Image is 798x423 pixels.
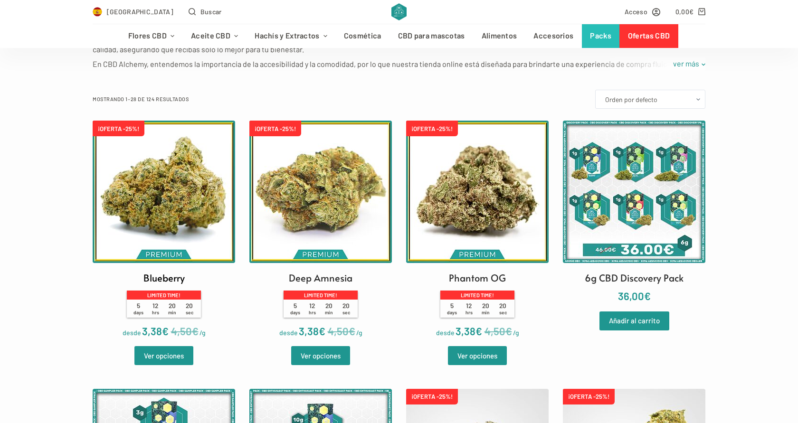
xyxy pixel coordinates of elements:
[389,24,473,48] a: CBD para mascotas
[342,310,350,315] span: sec
[279,329,298,337] span: desde
[249,121,301,136] span: ¡OFERTA -25%!
[619,24,678,48] a: Ofertas CBD
[494,302,512,316] span: 20
[505,325,512,337] span: €
[93,121,235,339] a: ¡OFERTA -25%! Blueberry Limited time! 5days 12hrs 20min 20sec desde 3,38€/g
[338,302,355,316] span: 20
[465,310,473,315] span: hrs
[595,90,705,109] select: Pedido de la tienda
[186,310,193,315] span: sec
[436,329,455,337] span: desde
[130,302,147,316] span: 5
[406,121,549,339] a: ¡OFERTA -25%! Phantom OG Limited time! 5days 12hrs 20min 20sec desde 3,38€/g
[200,6,222,17] span: Buscar
[356,329,362,337] span: /g
[168,310,176,315] span: min
[247,24,336,48] a: Hachís y Extractos
[127,291,201,299] p: Limited time!
[482,310,490,315] span: min
[460,302,477,316] span: 12
[93,121,144,136] span: ¡OFERTA -25%!
[563,389,615,404] span: ¡OFERTA -25%!
[319,325,325,337] span: €
[448,346,507,365] a: Elige las opciones para “Phantom OG”
[171,325,199,337] bdi: 4,50
[164,302,181,316] span: 20
[199,329,206,337] span: /g
[133,310,143,315] span: days
[107,6,173,17] span: [GEOGRAPHIC_DATA]
[120,24,678,48] nav: Menú de cabecera
[667,57,705,70] a: ver más
[473,24,525,48] a: Alimentos
[147,302,164,316] span: 12
[406,121,458,136] span: ¡OFERTA -25%!
[675,6,705,17] a: Carro de compra
[449,271,506,285] h2: Phantom OG
[444,302,461,316] span: 5
[183,24,247,48] a: Aceite CBD
[134,346,193,365] a: Elige las opciones para “Blueberry”
[93,58,705,83] p: En CBD Alchemy, entendemos la importancia de la accesibilidad y la comodidad, por lo que nuestra ...
[289,271,352,285] h2: Deep Amnesia
[456,325,482,337] bdi: 3,38
[123,329,141,337] span: desde
[391,3,406,20] img: CBD Alchemy
[93,6,173,17] a: Select Country
[513,329,519,337] span: /g
[287,302,304,316] span: 5
[142,325,169,337] bdi: 3,38
[599,311,669,330] a: Añade “6g CBD Discovery Pack” a tu carrito
[93,7,102,17] img: ES Flag
[563,121,705,304] a: 6g CBD Discovery Pack 36,00€
[181,302,198,316] span: 20
[325,310,333,315] span: min
[299,325,325,337] bdi: 3,38
[189,6,222,17] button: Abrir formulario de búsqueda
[625,6,660,17] a: Acceso
[525,24,582,48] a: Accesorios
[582,24,620,48] a: Packs
[675,8,694,16] bdi: 0,00
[249,121,392,339] a: ¡OFERTA -25%! Deep Amnesia Limited time! 5days 12hrs 20min 20sec desde 3,38€/g
[335,24,389,48] a: Cosmética
[406,389,458,404] span: ¡OFERTA -25%!
[309,310,316,315] span: hrs
[440,291,514,299] p: Limited time!
[304,302,321,316] span: 12
[192,325,199,337] span: €
[484,325,512,337] bdi: 4,50
[290,310,300,315] span: days
[93,95,189,103] p: Mostrando 1–28 de 124 resultados
[120,24,182,48] a: Flores CBD
[291,346,350,365] a: Elige las opciones para “Deep Amnesia”
[349,325,355,337] span: €
[447,310,457,315] span: days
[644,290,651,302] span: €
[618,290,651,302] bdi: 36,00
[475,325,482,337] span: €
[689,8,693,16] span: €
[162,325,169,337] span: €
[284,291,358,299] p: Limited time!
[328,325,355,337] bdi: 4,50
[499,310,507,315] span: sec
[321,302,338,316] span: 20
[585,271,684,285] h2: 6g CBD Discovery Pack
[477,302,494,316] span: 20
[143,271,185,285] h2: Blueberry
[152,310,159,315] span: hrs
[625,6,647,17] span: Acceso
